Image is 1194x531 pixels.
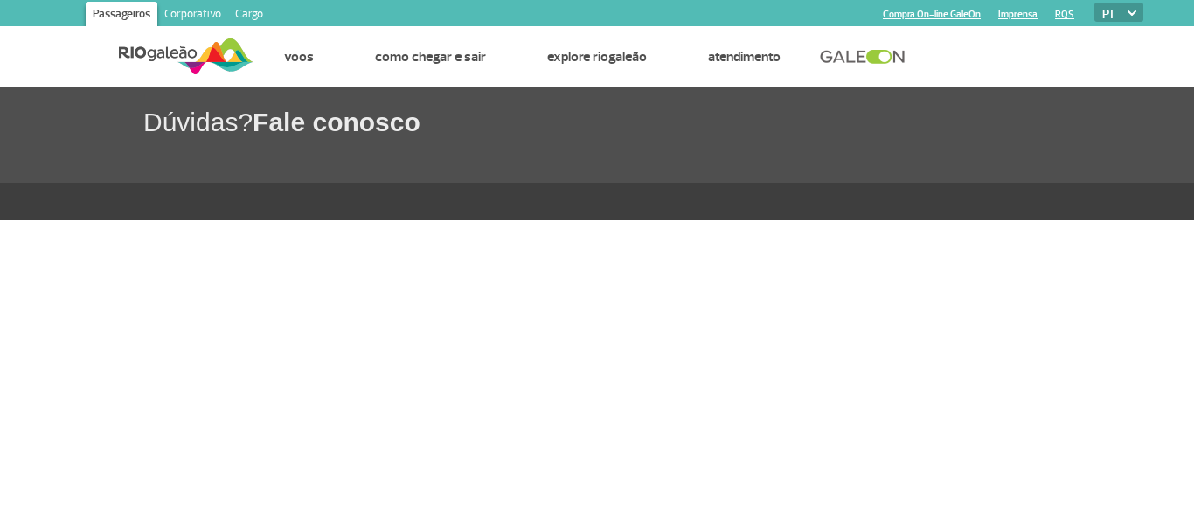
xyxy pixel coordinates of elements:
[284,48,314,66] a: Voos
[228,2,270,30] a: Cargo
[253,108,420,136] span: Fale conosco
[998,9,1038,20] a: Imprensa
[375,48,486,66] a: Como chegar e sair
[86,2,157,30] a: Passageiros
[1055,9,1074,20] a: RQS
[883,9,981,20] a: Compra On-line GaleOn
[143,104,1194,140] h1: Dúvidas?
[157,2,228,30] a: Corporativo
[708,48,781,66] a: Atendimento
[547,48,647,66] a: Explore RIOgaleão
